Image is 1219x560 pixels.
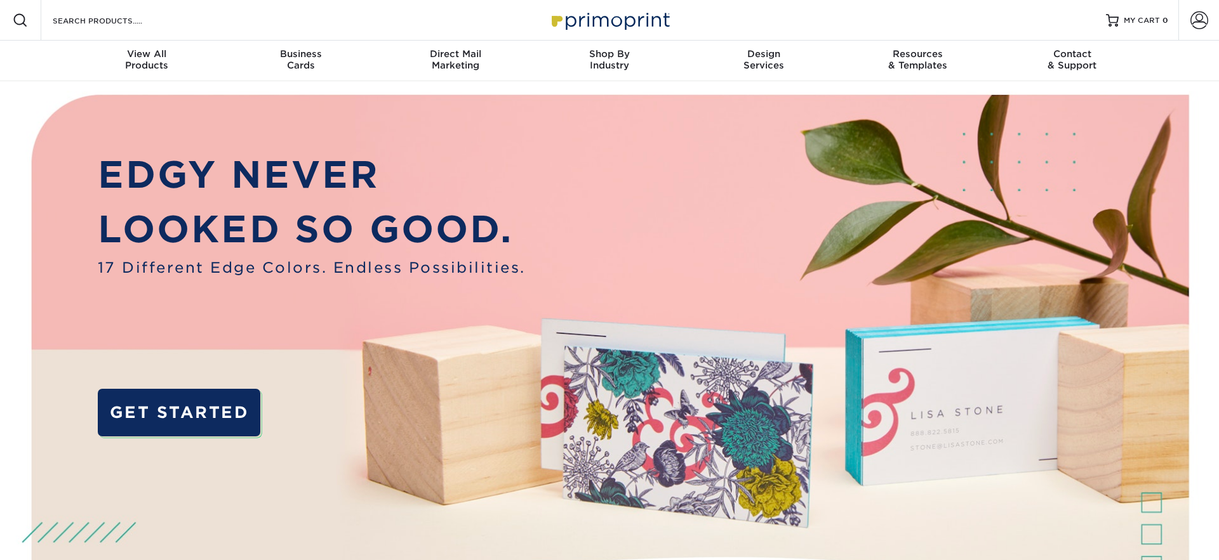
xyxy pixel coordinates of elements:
span: Direct Mail [378,48,533,60]
a: Contact& Support [995,41,1149,81]
a: BusinessCards [224,41,378,81]
div: Cards [224,48,378,71]
a: DesignServices [686,41,841,81]
img: Primoprint [546,6,673,34]
a: View AllProducts [70,41,224,81]
span: Shop By [533,48,687,60]
p: EDGY NEVER [98,148,526,202]
span: Contact [995,48,1149,60]
div: & Support [995,48,1149,71]
span: 17 Different Edge Colors. Endless Possibilities. [98,257,526,279]
div: Marketing [378,48,533,71]
span: Resources [841,48,995,60]
div: & Templates [841,48,995,71]
input: SEARCH PRODUCTS..... [51,13,175,28]
span: Design [686,48,841,60]
div: Industry [533,48,687,71]
span: MY CART [1124,15,1160,26]
a: Resources& Templates [841,41,995,81]
div: Services [686,48,841,71]
span: Business [224,48,378,60]
span: View All [70,48,224,60]
a: GET STARTED [98,389,261,437]
span: 0 [1162,16,1168,25]
a: Shop ByIndustry [533,41,687,81]
a: Direct MailMarketing [378,41,533,81]
div: Products [70,48,224,71]
p: LOOKED SO GOOD. [98,202,526,257]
